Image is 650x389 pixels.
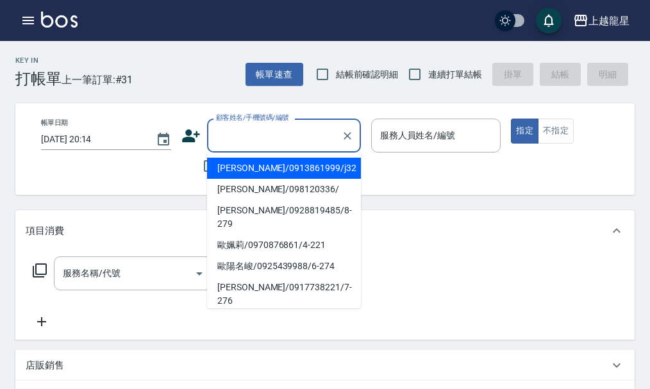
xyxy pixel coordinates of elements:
[148,124,179,155] button: Choose date, selected date is 2025-10-10
[207,158,361,179] li: [PERSON_NAME]/0913861999/j32
[207,235,361,256] li: 歐姵莉/0970876861/4-221
[588,13,629,29] div: 上越龍星
[338,127,356,145] button: Clear
[207,256,361,277] li: 歐陽名峻/0925439988/6-274
[336,68,399,81] span: 結帳前確認明細
[538,119,574,144] button: 不指定
[26,224,64,238] p: 項目消費
[15,56,62,65] h2: Key In
[15,70,62,88] h3: 打帳單
[428,68,482,81] span: 連續打單結帳
[41,118,68,128] label: 帳單日期
[207,200,361,235] li: [PERSON_NAME]/0928819485/8-279
[62,72,133,88] span: 上一筆訂單:#31
[15,350,635,381] div: 店販銷售
[189,263,210,284] button: Open
[216,113,289,122] label: 顧客姓名/手機號碼/編號
[41,12,78,28] img: Logo
[246,63,303,87] button: 帳單速查
[15,210,635,251] div: 項目消費
[511,119,538,144] button: 指定
[41,129,143,150] input: YYYY/MM/DD hh:mm
[207,277,361,311] li: [PERSON_NAME]/0917738221/7-276
[568,8,635,34] button: 上越龍星
[207,179,361,200] li: [PERSON_NAME]/098120336/
[26,359,64,372] p: 店販銷售
[536,8,562,33] button: save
